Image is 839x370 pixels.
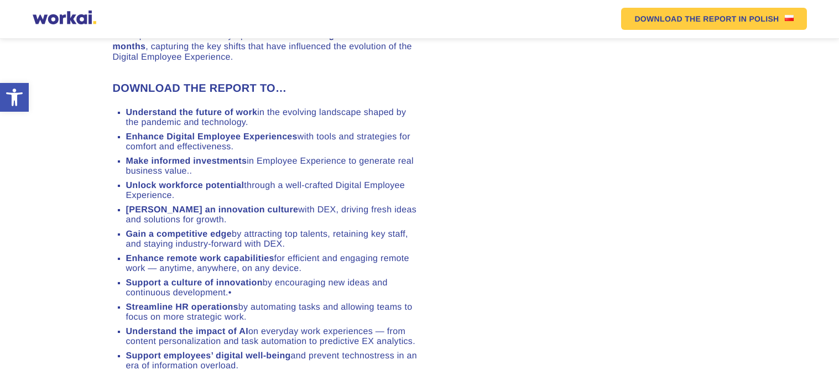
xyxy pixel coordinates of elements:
img: Polish flag [785,15,794,21]
strong: fresh insights from recent months [113,31,402,51]
input: Your last name [201,59,397,81]
li: in the evolving landscape shaped by the pandemic and technology. [126,108,420,128]
strong: DOWNLOAD THE REPORT TO… [113,82,287,95]
strong: Support employees’ digital well-being [126,351,291,361]
strong: Streamline HR operations [126,303,238,312]
span: Last name [201,45,243,56]
li: by encouraging new ideas and continuous development.• [126,278,420,298]
strong: Understand the impact of AI [126,327,248,336]
em: DOWNLOAD THE REPORT [634,15,736,23]
li: through a well-crafted Digital Employee Experience. [126,181,420,201]
a: DOWNLOAD THE REPORTIN POLISHPolish flag [621,8,806,30]
li: by attracting top talents, retaining key staff, and staying industry-forward with DEX. [126,230,420,249]
a: Privacy Policy [327,98,367,107]
li: with DEX, driving fresh ideas and solutions for growth. [126,205,420,225]
li: for efficient and engaging remote work — anytime, anywhere, on any device. [126,254,420,274]
strong: Unlock workforce potential [126,181,244,190]
div: The report has been carefully updated with , capturing the key shifts that have influenced the ev... [113,30,420,62]
li: by automating tasks and allowing teams to focus on more strategic work. [126,303,420,322]
a: Terms of Use [279,98,316,107]
li: on everyday work experiences — from content personalization and task automation to predictive EX ... [126,327,420,347]
strong: Make informed investments [126,157,247,166]
li: in Employee Experience to generate real business value.. [126,157,420,176]
strong: Support a culture of innovation [126,278,263,288]
strong: Gain a competitive edge [126,230,232,239]
strong: [PERSON_NAME] an innovation culture [126,205,299,215]
p: email messages [14,145,62,154]
strong: Enhance remote work capabilities [126,254,274,263]
input: email messages* [3,147,10,154]
li: with tools and strategies for comfort and effectiveness. [126,132,420,152]
strong: Understand the future of work [126,108,258,117]
strong: Enhance Digital Employee Experiences [126,132,298,142]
